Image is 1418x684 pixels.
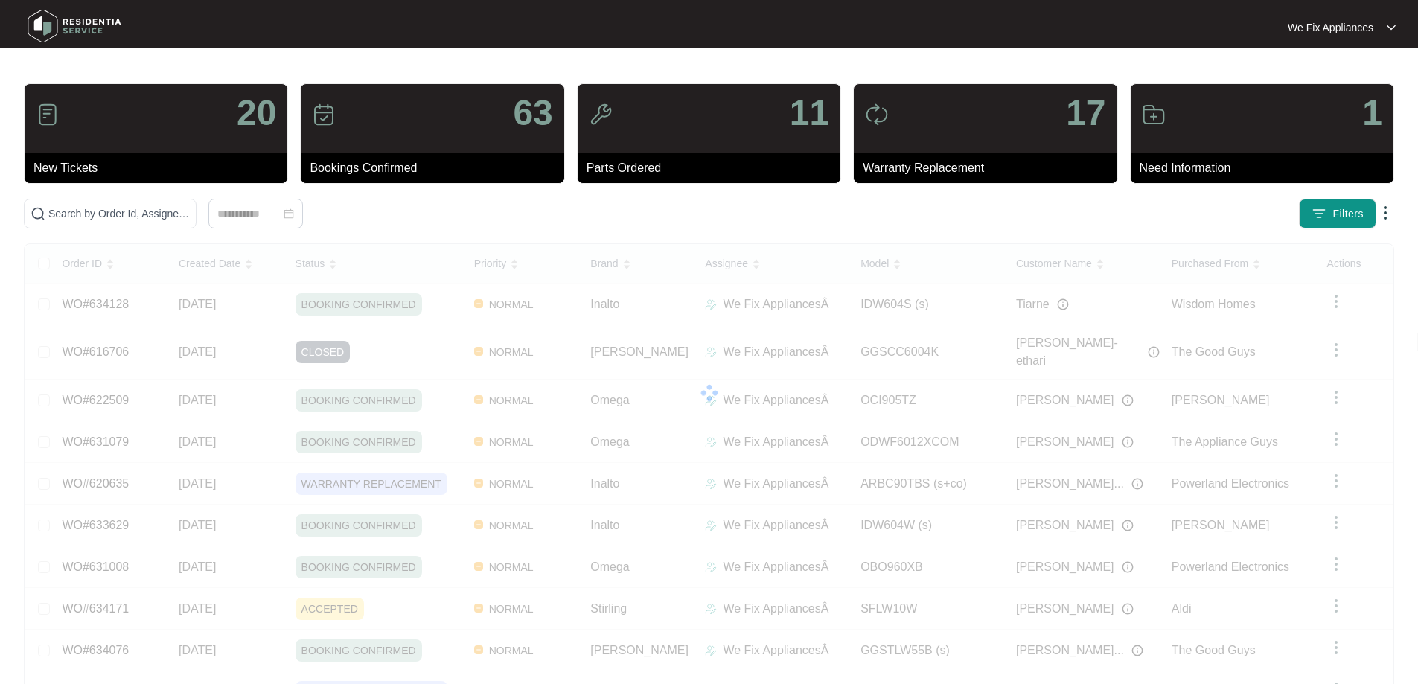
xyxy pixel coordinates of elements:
[790,95,829,131] p: 11
[589,103,613,127] img: icon
[312,103,336,127] img: icon
[1066,95,1105,131] p: 17
[587,159,840,177] p: Parts Ordered
[1387,24,1396,31] img: dropdown arrow
[310,159,563,177] p: Bookings Confirmed
[1362,95,1382,131] p: 1
[513,95,552,131] p: 63
[865,103,889,127] img: icon
[1376,204,1394,222] img: dropdown arrow
[1140,159,1393,177] p: Need Information
[1142,103,1166,127] img: icon
[48,205,190,222] input: Search by Order Id, Assignee Name, Customer Name, Brand and Model
[22,4,127,48] img: residentia service logo
[33,159,287,177] p: New Tickets
[1332,206,1364,222] span: Filters
[36,103,60,127] img: icon
[237,95,276,131] p: 20
[863,159,1117,177] p: Warranty Replacement
[31,206,45,221] img: search-icon
[1299,199,1376,228] button: filter iconFilters
[1312,206,1326,221] img: filter icon
[1288,20,1373,35] p: We Fix Appliances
